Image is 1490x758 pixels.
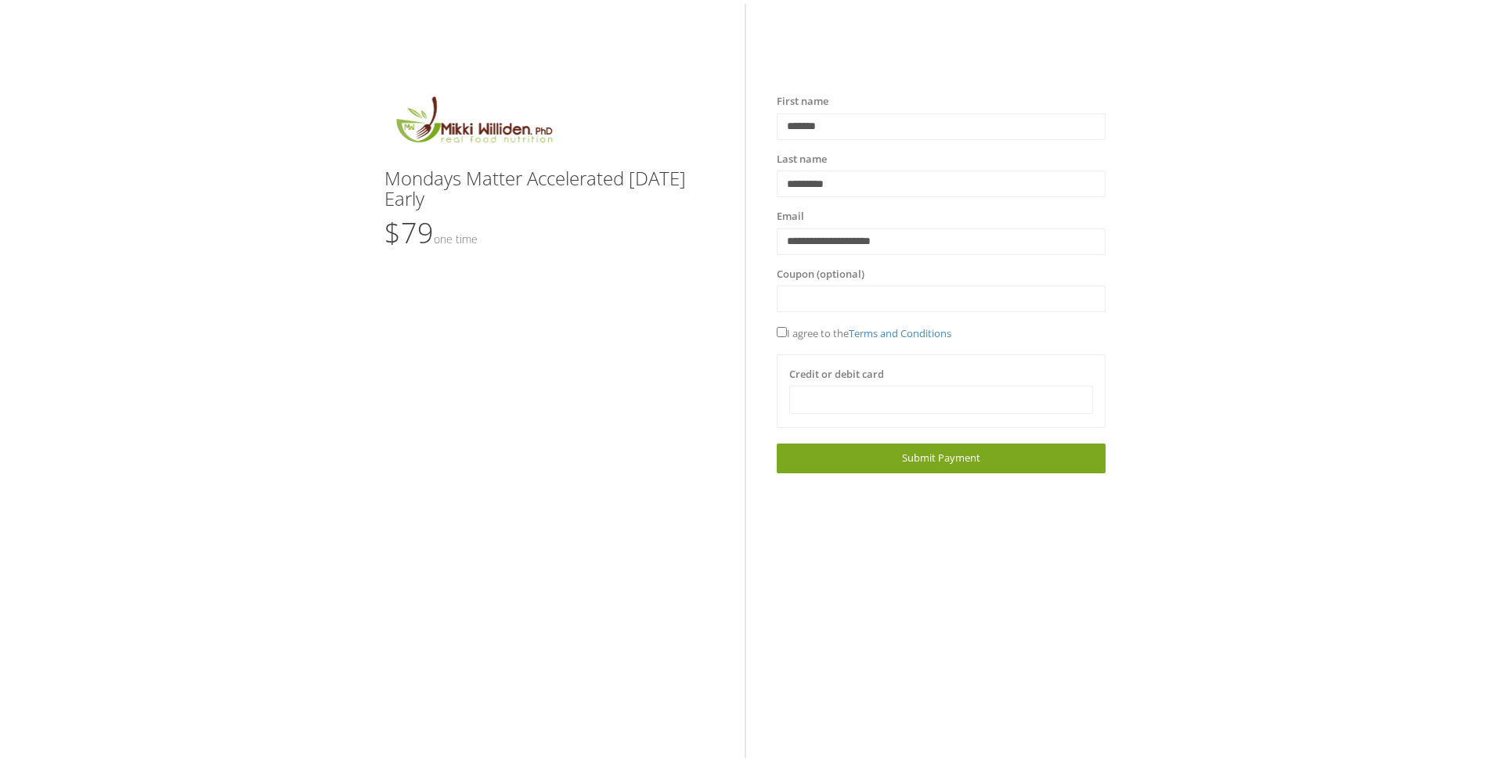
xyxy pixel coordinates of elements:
[849,326,951,340] a: Terms and Conditions
[777,94,828,110] label: First name
[777,152,827,167] label: Last name
[789,367,884,383] label: Credit or debit card
[777,326,951,340] span: I agree to the
[777,209,804,225] label: Email
[777,267,864,282] label: Coupon (optional)
[384,94,563,153] img: MikkiLogoMain.png
[799,393,1084,407] iframe: Secure card payment input frame
[384,214,478,252] span: $79
[384,168,714,210] h3: Mondays Matter Accelerated [DATE] Early
[902,451,980,465] span: Submit Payment
[434,232,478,246] small: One time
[777,444,1106,472] a: Submit Payment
